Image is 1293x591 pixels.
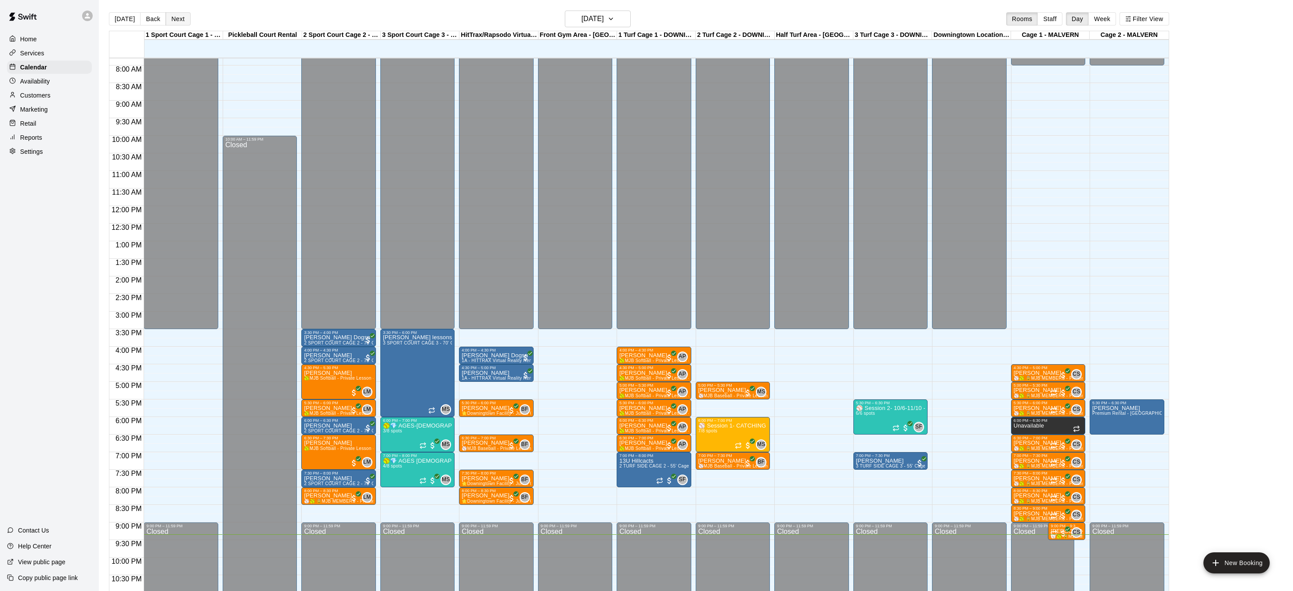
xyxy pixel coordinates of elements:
span: ⚾️🥎 🔒MJB MEMBERS - Private Lesson - 30 Minute - MEMBERSHIP CREDIT ONLY🔒⚾️🥎 [1014,393,1209,398]
span: 🌟Downingtown Facility - Junior Champions Private Lessons for Younger Players! Private Lessons in ... [462,411,752,416]
span: 5:00 PM [113,382,144,389]
span: All customers have paid [665,424,674,432]
div: 4:30 PM – 5:30 PM [304,366,373,370]
div: 7:00 PM – 8:00 PM [619,453,688,458]
div: 7:00 PM – 8:00 PM [383,453,452,458]
div: 6:00 PM – 6:30 PM: Unavailable [1011,417,1085,435]
div: Cage 1 - MALVERN [1011,31,1090,40]
span: 12:30 PM [109,224,144,231]
span: 2:30 PM [113,294,144,301]
div: 1 Sport Court Cage 1 - DOWNINGTOWN [144,31,223,40]
span: All customers have paid [1059,459,1068,468]
div: 6:00 PM – 7:00 PM [383,418,452,423]
div: Brandon Flythe [520,404,530,415]
div: 6:00 PM – 6:30 PM: Maddy Mozdzen [617,417,691,435]
span: AP [679,423,686,431]
div: 5:30 PM – 6:30 PM [1092,401,1161,405]
a: Reports [7,131,92,144]
span: 6:30 PM [113,435,144,442]
span: All customers have paid [744,388,752,397]
a: Marketing [7,103,92,116]
span: 3/8 spots filled [383,428,402,433]
div: 6:00 PM – 7:00 PM: ⚾️ Session 1- CATCHING BASEBALL CLINIC⚾️ [696,417,770,452]
div: 7:00 PM – 7:30 PM [1014,453,1083,458]
p: Home [20,35,37,44]
div: 7:00 PM – 7:30 PM [856,453,925,458]
span: 5:30 PM [113,399,144,407]
div: 5:30 PM – 6:30 PM: Bailey Lord [1090,399,1164,435]
span: Matt Smith [759,439,766,450]
div: Cory Sawka (1) [1071,387,1082,397]
button: Staff [1037,12,1062,25]
span: Michelle Sawka (Instructor / Owner / Operator) [444,475,451,485]
span: 4/8 spots filled [383,464,402,468]
div: Shawn Frye [914,422,924,432]
span: 3 SPORT COURT CAGE 3 - 70' Cage and PITCHING MACHINE - SPORT COURT SIDE-DOWNINGTOWN [383,341,605,345]
span: MS [757,440,766,449]
p: Reports [20,133,42,142]
span: 11:30 AM [110,189,144,196]
div: 7:00 PM – 7:30 PM: Hudson Ford [1011,452,1085,470]
div: 5:00 PM – 5:30 PM: Jimmy Mozdzen [696,382,770,399]
span: All customers have paid [665,441,674,450]
span: AP [679,388,686,396]
div: 6:30 PM – 7:30 PM: Kaelyn Erb [301,435,376,470]
span: LM [363,405,371,414]
p: Help Center [18,542,51,551]
p: Contact Us [18,526,49,535]
div: 2 Sport Court Cage 2 - DOWNINGTOWN [302,31,381,40]
span: 6/6 spots filled [856,411,875,416]
span: Brandon Flythe [759,457,766,468]
div: Matt Smith [756,387,766,397]
span: 1A - HITTRAX Virtual Reality Rental Cage - 16'x35' - DOWNINGTOWN [462,376,609,381]
div: 6:00 PM – 7:00 PM: 🥎💎 AGES-8-11- Diamond Drop-ins Softball--weekly hitting Clinic💎🥎 [380,417,455,452]
span: Shawn Frye [917,422,924,432]
div: Alexa Peterson [677,369,688,380]
button: Filter View [1120,12,1169,25]
div: 5:30 PM – 6:00 PM: Trey Culbertson [459,399,533,417]
span: LM [363,388,371,396]
div: 7:00 PM – 8:00 PM: 13U Hillcacts [617,452,691,487]
div: 4:30 PM – 5:00 PM [619,366,688,370]
div: Shawn Frye [677,475,688,485]
div: 2 Turf Cage 2 - DOWNINGTOWN [696,31,774,40]
a: Availability [7,75,92,88]
span: All customers have paid [1059,371,1068,380]
span: BF [521,405,528,414]
span: All customers have paid [1059,388,1068,397]
span: Matt Smith [759,387,766,397]
span: BF [521,440,528,449]
div: Leise' Ann McCubbin [362,457,372,468]
span: 2:00 PM [113,276,144,284]
div: 5:30 PM – 6:00 PM [619,401,688,405]
span: MS [757,388,766,396]
span: All customers have paid [744,441,752,450]
div: Half Turf Area - [GEOGRAPHIC_DATA] [775,31,853,40]
span: Michelle Sawka (Instructor / Owner / Operator) [444,404,451,415]
span: All customers have paid [350,459,358,468]
div: 4:00 PM – 4:30 PM [619,348,688,352]
div: 7:30 PM – 8:00 PM: Evan Ettingoff [459,470,533,487]
span: 10:30 AM [110,153,144,161]
span: 2 SPORT COURT CAGE 2 - 70' Cage - Pitching Machines - SPORT COURT SIDE-[GEOGRAPHIC_DATA] [304,341,524,345]
span: AP [679,440,686,449]
div: 6:30 PM – 7:30 PM [304,436,373,440]
div: 6:30 PM – 7:00 PM: Richard DiDonato [459,435,533,452]
div: 5:30 PM – 6:00 PM [462,401,531,405]
div: 6:30 PM – 7:00 PM [462,436,531,440]
span: Michelle Sawka (Instructor / Owner / Operator) [444,439,451,450]
p: Marketing [20,105,48,114]
span: 🥎MJB Softball - Private Lesson - 60 Minute - [GEOGRAPHIC_DATA] LOCATION⚾️🥎 [304,376,484,381]
span: 3 TURF SIDE CAGE 3 - 55' Cage - TURF SIDE- DOWNINGTOWN [856,464,994,468]
div: 7:00 PM – 7:30 PM: Ava Kaczmarski [853,452,928,470]
span: Recurring event [1073,425,1080,432]
div: 5:00 PM – 5:30 PM: Sammi Williams [617,382,691,399]
a: Retail [7,117,92,130]
a: Calendar [7,61,92,74]
a: Customers [7,89,92,102]
span: Cory Sawka (1) [1075,439,1082,450]
span: ⚾️MJB Baseball - Private Lesson - 30 Minute - [GEOGRAPHIC_DATA] LOCATION⚾️ [698,464,875,468]
span: MS [442,440,450,449]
